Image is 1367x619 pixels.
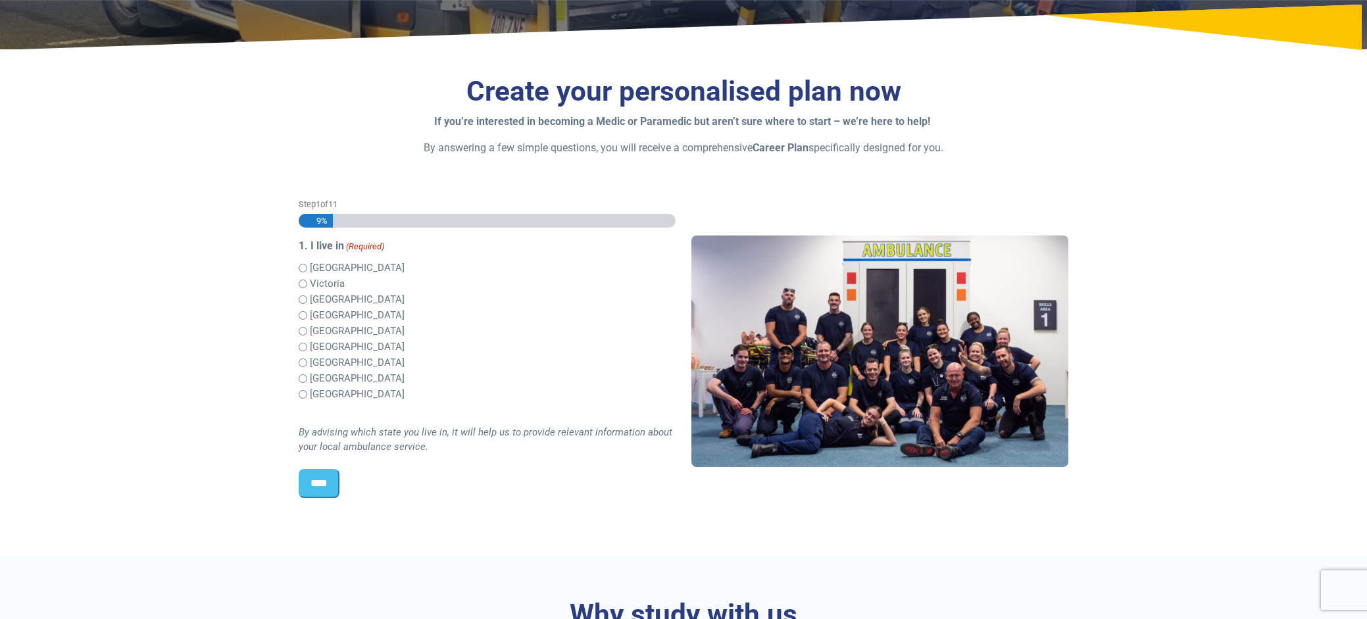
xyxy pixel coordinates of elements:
[310,355,405,370] label: [GEOGRAPHIC_DATA]
[310,292,405,307] label: [GEOGRAPHIC_DATA]
[310,260,405,276] label: [GEOGRAPHIC_DATA]
[316,199,320,209] span: 1
[310,371,405,386] label: [GEOGRAPHIC_DATA]
[328,199,337,209] span: 11
[753,141,808,154] strong: Career Plan
[310,387,405,402] label: [GEOGRAPHIC_DATA]
[310,308,405,323] label: [GEOGRAPHIC_DATA]
[345,240,385,253] span: (Required)
[434,115,930,128] strong: If you’re interested in becoming a Medic or Paramedic but aren’t sure where to start – we’re here...
[299,75,1068,109] h3: Create your personalised plan now
[310,324,405,339] label: [GEOGRAPHIC_DATA]
[310,276,345,291] label: Victoria
[311,214,328,228] span: 9%
[299,426,672,453] i: By advising which state you live in, it will help us to provide relevant information about your l...
[299,238,676,254] legend: 1. I live in
[310,339,405,355] label: [GEOGRAPHIC_DATA]
[299,140,1068,156] p: By answering a few simple questions, you will receive a comprehensive specifically designed for you.
[299,198,676,210] p: Step of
